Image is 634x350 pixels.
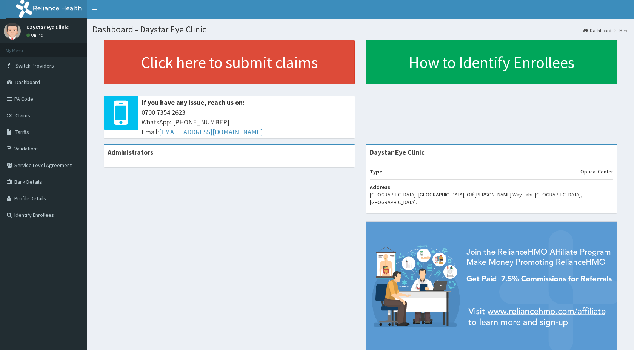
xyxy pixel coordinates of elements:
[612,27,628,34] li: Here
[366,40,617,84] a: How to Identify Enrollees
[15,112,30,119] span: Claims
[15,79,40,86] span: Dashboard
[580,168,613,175] p: Optical Center
[370,184,390,190] b: Address
[4,23,21,40] img: User Image
[370,191,613,206] p: [GEOGRAPHIC_DATA]. [GEOGRAPHIC_DATA], Off [PERSON_NAME] Way Jabi. [GEOGRAPHIC_DATA], [GEOGRAPHIC_...
[26,32,45,38] a: Online
[142,107,351,137] span: 0700 7354 2623 WhatsApp: [PHONE_NUMBER] Email:
[370,148,425,157] strong: Daystar Eye Clinic
[104,40,355,84] a: Click here to submit claims
[15,62,54,69] span: Switch Providers
[92,25,628,34] h1: Dashboard - Daystar Eye Clinic
[142,98,245,107] b: If you have any issue, reach us on:
[15,129,29,135] span: Tariffs
[26,25,69,30] p: Daystar Eye Clinic
[159,127,263,136] a: [EMAIL_ADDRESS][DOMAIN_NAME]
[108,148,153,157] b: Administrators
[583,27,611,34] a: Dashboard
[370,168,382,175] b: Type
